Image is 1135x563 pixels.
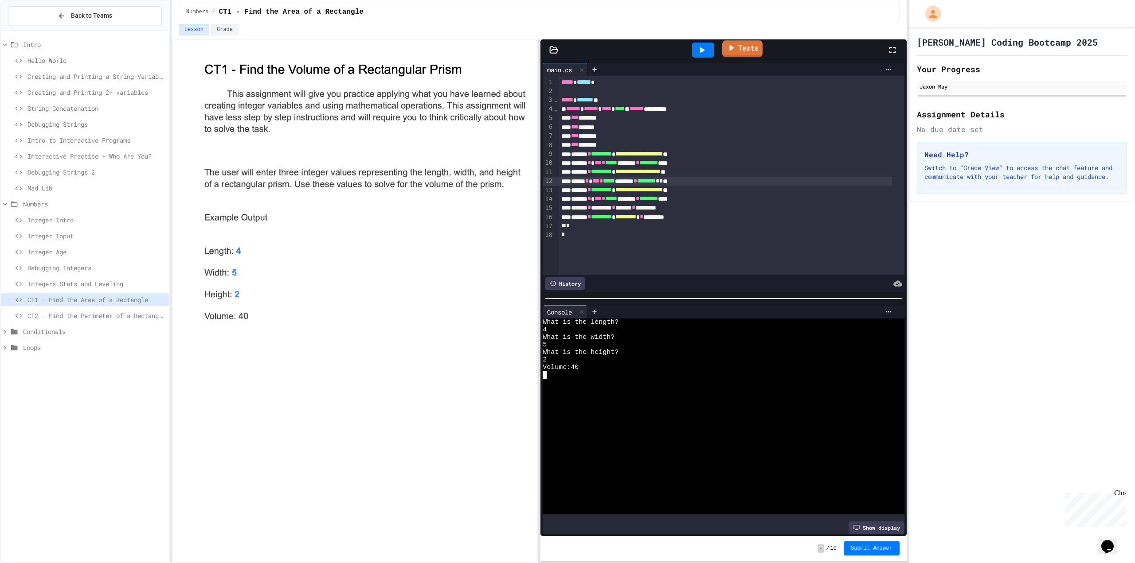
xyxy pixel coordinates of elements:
[543,222,554,231] div: 17
[545,277,585,290] div: History
[916,4,943,24] div: My Account
[27,167,165,177] span: Debugging Strings 2
[543,105,554,113] div: 4
[844,541,900,555] button: Submit Answer
[186,8,208,16] span: Numbers
[27,72,165,81] span: Creating and Printing a String Variable
[722,40,763,57] a: Tests
[917,36,1098,48] h1: [PERSON_NAME] Coding Bootcamp 2025
[211,24,239,35] button: Grade
[543,65,576,74] div: main.cs
[543,231,554,240] div: 18
[826,545,829,552] span: /
[23,343,165,352] span: Loops
[543,305,587,318] div: Console
[543,168,554,177] div: 11
[1098,528,1126,554] iframe: chat widget
[27,231,165,241] span: Integer Input
[8,6,162,25] button: Back to Teams
[219,7,363,17] span: CT1 - Find the Area of a Rectangle
[27,247,165,256] span: Integer Age
[543,132,554,140] div: 7
[851,545,892,552] span: Submit Answer
[27,88,165,97] span: Creating and Printing 2+ variables
[543,326,547,334] span: 4
[543,150,554,159] div: 9
[543,213,554,222] div: 16
[27,56,165,65] span: Hello World
[917,124,1127,135] div: No due date set
[543,364,579,371] span: Volume:40
[543,186,554,195] div: 13
[543,63,587,76] div: main.cs
[543,334,614,341] span: What is the width?
[27,183,165,193] span: Mad Lib
[179,24,209,35] button: Lesson
[543,307,576,317] div: Console
[27,104,165,113] span: String Concatenation
[924,163,1119,181] p: Switch to "Grade View" to access the chat feature and communicate with your teacher for help and ...
[920,82,1124,90] div: Jaxon May
[27,295,165,304] span: CT1 - Find the Area of a Rectangle
[917,108,1127,120] h2: Assignment Details
[924,149,1119,160] h3: Need Help?
[1061,489,1126,527] iframe: chat widget
[554,96,558,103] span: Fold line
[27,279,165,288] span: Integers Stats and Leveling
[212,8,215,16] span: /
[818,544,824,553] span: -
[27,311,165,320] span: CT2 - Find the Perimeter of a Rectangle
[543,114,554,123] div: 5
[543,87,554,96] div: 2
[27,215,165,225] span: Integer Intro
[27,151,165,161] span: Interactive Practice - Who Are You?
[543,356,547,364] span: 2
[543,195,554,204] div: 14
[27,120,165,129] span: Debugging Strings
[849,521,904,534] div: Show display
[543,141,554,150] div: 8
[543,123,554,132] div: 6
[27,136,165,145] span: Intro to Interactive Programs
[23,199,165,209] span: Numbers
[23,40,165,49] span: Intro
[917,63,1127,75] h2: Your Progress
[27,263,165,272] span: Debugging Integers
[543,341,547,349] span: 5
[71,11,112,20] span: Back to Teams
[543,349,618,356] span: What is the height?
[830,545,837,552] span: 10
[23,327,165,336] span: Conditionals
[543,159,554,167] div: 10
[4,4,61,56] div: Chat with us now!Close
[554,105,558,113] span: Fold line
[543,177,554,186] div: 12
[543,318,618,326] span: What is the length?
[543,78,554,87] div: 1
[543,96,554,105] div: 3
[543,204,554,213] div: 15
